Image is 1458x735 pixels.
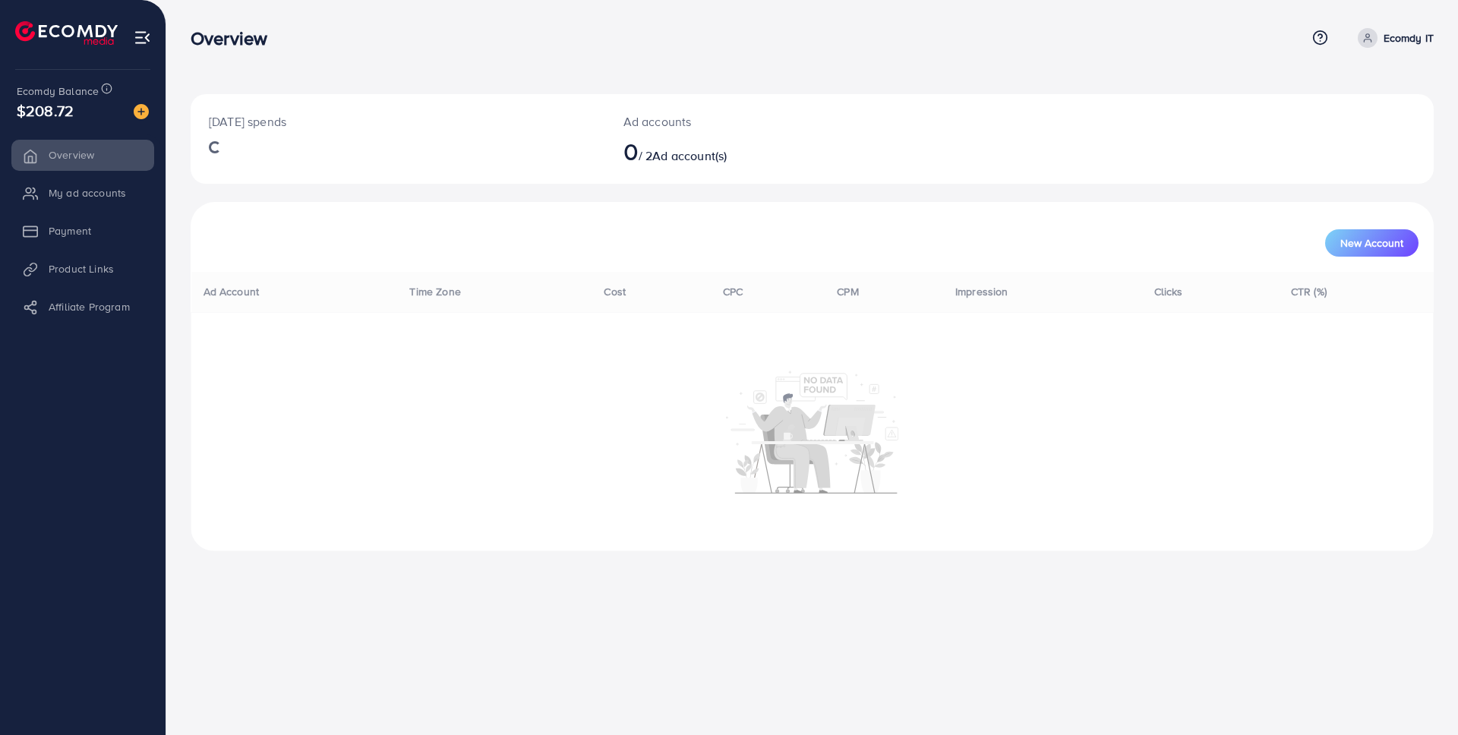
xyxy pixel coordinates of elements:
[623,134,639,169] span: 0
[17,84,99,99] span: Ecomdy Balance
[191,27,279,49] h3: Overview
[623,137,898,166] h2: / 2
[209,112,587,131] p: [DATE] spends
[134,104,149,119] img: image
[1325,229,1419,257] button: New Account
[134,29,151,46] img: menu
[15,21,118,45] img: logo
[1340,238,1403,248] span: New Account
[652,147,727,164] span: Ad account(s)
[17,99,74,121] span: $208.72
[1384,29,1434,47] p: Ecomdy IT
[623,112,898,131] p: Ad accounts
[1352,28,1434,48] a: Ecomdy IT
